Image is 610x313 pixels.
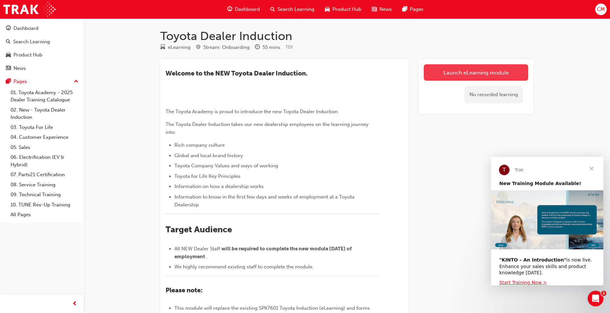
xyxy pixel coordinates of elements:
[166,70,307,77] span: ​Welcome to the NEW Toyota Dealer Induction.
[597,6,605,13] span: CM
[402,5,407,13] span: pages-icon
[227,5,232,13] span: guage-icon
[222,3,265,16] a: guage-iconDashboard
[196,45,201,51] span: target-icon
[196,43,250,52] div: Stream
[3,2,56,17] img: Trak
[3,36,81,48] a: Search Learning
[174,246,353,260] span: will be required to complete the new module [DATE] of employment
[265,3,320,16] a: search-iconSearch Learning
[491,157,603,285] iframe: Intercom live chat message
[166,121,370,135] span: The Toyota Dealer Induction takes our new dealership employees on the learning journey into:
[464,86,523,103] div: No recorded learning
[8,142,81,153] a: 05. Sales
[174,183,264,189] span: Information on how a dealership works
[8,132,81,142] a: 04. Customer Experience
[160,29,533,43] h1: Toyota Dealer Induction
[8,210,81,220] a: All Pages
[285,44,293,50] span: Learning resource code
[203,44,250,51] div: Stream: Onboarding
[6,66,11,72] span: news-icon
[6,39,11,45] span: search-icon
[8,190,81,200] a: 09. Technical Training
[8,152,81,170] a: 06. Electrification (EV & Hybrid)
[8,122,81,133] a: 03. Toyota For Life
[3,49,81,61] a: Product Hub
[3,22,81,34] a: Dashboard
[174,153,243,158] span: Global and local brand history
[160,45,165,51] span: learningResourceType_ELEARNING-icon
[174,163,278,169] span: Toyota Company Values and ways of working
[397,3,429,16] a: pages-iconPages
[166,224,232,235] span: Target Audience
[255,43,280,52] div: Duration
[174,264,314,270] span: We highly recommend existing staff to complete the module.
[6,52,11,58] span: car-icon
[160,43,191,52] div: Type
[3,62,81,74] a: News
[72,300,77,308] span: prev-icon
[174,142,225,148] span: Rich company culture
[174,173,240,179] span: Toyota for Life Key Principles
[8,200,81,210] a: 10. TUNE Rev-Up Training
[372,5,377,13] span: news-icon
[13,25,38,32] div: Dashboard
[206,254,208,260] span: .
[8,170,81,180] a: 07. Parts21 Certification
[13,38,50,46] div: Search Learning
[74,77,79,86] span: up-icon
[601,291,606,296] span: 1
[13,51,42,59] div: Product Hub
[8,105,81,122] a: 02. New - Toyota Dealer Induction
[3,21,81,75] button: DashboardSearch LearningProduct HubNews
[166,109,339,115] span: The Toyota Academy is proud to introduce the new Toyota Dealer Induction.
[174,194,356,208] span: Information to know in the first few days and weeks of employment at a Toyota Dealership
[13,65,26,72] div: News
[332,6,361,13] span: Product Hub
[278,6,314,13] span: Search Learning
[6,79,11,85] span: pages-icon
[588,291,603,306] iframe: Intercom live chat
[3,75,81,88] button: Pages
[367,3,397,16] a: news-iconNews
[8,88,81,105] a: 01. Toyota Academy - 2025 Dealer Training Catalogue
[166,286,203,294] span: Please note:
[255,45,260,51] span: clock-icon
[595,4,607,15] button: CM
[325,5,330,13] span: car-icon
[410,6,423,13] span: Pages
[13,78,27,85] div: Pages
[379,6,392,13] span: News
[320,3,367,16] a: car-iconProduct Hub
[270,5,275,13] span: search-icon
[168,44,191,51] div: eLearning
[174,246,220,252] span: All NEW Dealer Staff
[424,64,528,81] a: Launch eLearning module
[262,44,280,51] div: 55 mins
[235,6,260,13] span: Dashboard
[6,26,11,31] span: guage-icon
[8,180,81,190] a: 08. Service Training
